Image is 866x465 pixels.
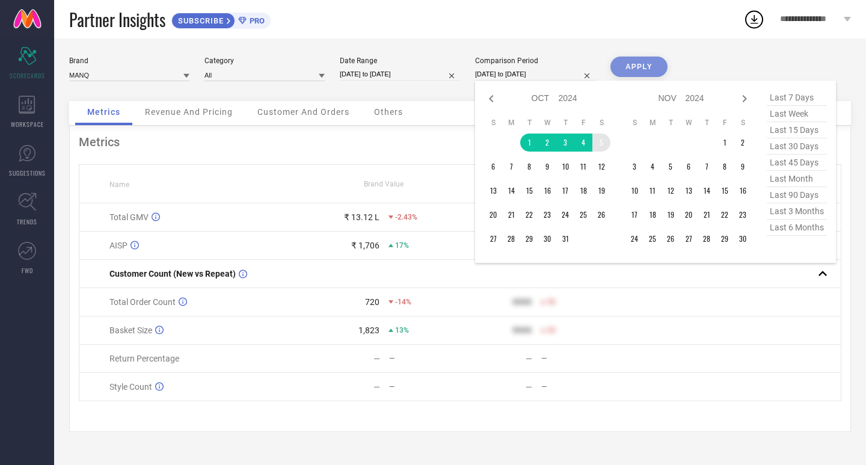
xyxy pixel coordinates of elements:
[574,118,592,128] th: Friday
[737,91,752,106] div: Next month
[257,107,349,117] span: Customer And Orders
[395,213,417,221] span: -2.43%
[109,354,179,363] span: Return Percentage
[17,217,37,226] span: TRENDS
[10,71,45,80] span: SCORECARDS
[171,10,271,29] a: SUBSCRIBEPRO
[69,7,165,32] span: Partner Insights
[541,354,612,363] div: —
[87,107,120,117] span: Metrics
[538,118,556,128] th: Wednesday
[373,354,380,363] div: —
[680,206,698,224] td: Wed Nov 20 2024
[625,206,643,224] td: Sun Nov 17 2024
[484,182,502,200] td: Sun Oct 13 2024
[662,118,680,128] th: Tuesday
[395,298,411,306] span: -14%
[538,134,556,152] td: Wed Oct 02 2024
[538,182,556,200] td: Wed Oct 16 2024
[520,158,538,176] td: Tue Oct 08 2024
[716,182,734,200] td: Fri Nov 15 2024
[22,266,33,275] span: FWD
[698,182,716,200] td: Thu Nov 14 2024
[643,182,662,200] td: Mon Nov 11 2024
[592,158,610,176] td: Sat Oct 12 2024
[475,57,595,65] div: Comparison Period
[547,326,556,334] span: 50
[716,118,734,128] th: Friday
[734,230,752,248] td: Sat Nov 30 2024
[520,206,538,224] td: Tue Oct 22 2024
[662,230,680,248] td: Tue Nov 26 2024
[204,57,325,65] div: Category
[767,122,827,138] span: last 15 days
[502,118,520,128] th: Monday
[680,182,698,200] td: Wed Nov 13 2024
[373,382,380,392] div: —
[643,206,662,224] td: Mon Nov 18 2024
[574,182,592,200] td: Fri Oct 18 2024
[767,220,827,236] span: last 6 months
[109,269,236,279] span: Customer Count (New vs Repeat)
[340,57,460,65] div: Date Range
[351,241,379,250] div: ₹ 1,706
[767,106,827,122] span: last week
[389,354,459,363] div: —
[541,383,612,391] div: —
[734,118,752,128] th: Saturday
[716,230,734,248] td: Fri Nov 29 2024
[625,118,643,128] th: Sunday
[716,206,734,224] td: Fri Nov 22 2024
[374,107,403,117] span: Others
[767,187,827,203] span: last 90 days
[574,134,592,152] td: Fri Oct 04 2024
[109,382,152,392] span: Style Count
[698,206,716,224] td: Thu Nov 21 2024
[574,158,592,176] td: Fri Oct 11 2024
[592,206,610,224] td: Sat Oct 26 2024
[502,230,520,248] td: Mon Oct 28 2024
[538,230,556,248] td: Wed Oct 30 2024
[734,182,752,200] td: Sat Nov 16 2024
[484,91,499,106] div: Previous month
[767,155,827,171] span: last 45 days
[340,68,460,81] input: Select date range
[767,171,827,187] span: last month
[734,206,752,224] td: Sat Nov 23 2024
[662,182,680,200] td: Tue Nov 12 2024
[389,383,459,391] div: —
[109,241,127,250] span: AISP
[547,298,556,306] span: 50
[109,212,149,222] span: Total GMV
[556,182,574,200] td: Thu Oct 17 2024
[625,158,643,176] td: Sun Nov 03 2024
[680,118,698,128] th: Wednesday
[512,297,532,307] div: 9999
[109,180,129,189] span: Name
[625,182,643,200] td: Sun Nov 10 2024
[520,182,538,200] td: Tue Oct 15 2024
[247,16,265,25] span: PRO
[9,168,46,177] span: SUGGESTIONS
[643,118,662,128] th: Monday
[484,230,502,248] td: Sun Oct 27 2024
[109,297,176,307] span: Total Order Count
[643,158,662,176] td: Mon Nov 04 2024
[556,134,574,152] td: Thu Oct 03 2024
[172,16,227,25] span: SUBSCRIBE
[734,134,752,152] td: Sat Nov 02 2024
[484,206,502,224] td: Sun Oct 20 2024
[574,206,592,224] td: Fri Oct 25 2024
[556,118,574,128] th: Thursday
[520,230,538,248] td: Tue Oct 29 2024
[358,325,379,335] div: 1,823
[520,118,538,128] th: Tuesday
[526,354,532,363] div: —
[395,241,409,250] span: 17%
[698,230,716,248] td: Thu Nov 28 2024
[520,134,538,152] td: Tue Oct 01 2024
[512,325,532,335] div: 9999
[475,68,595,81] input: Select comparison period
[395,326,409,334] span: 13%
[556,158,574,176] td: Thu Oct 10 2024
